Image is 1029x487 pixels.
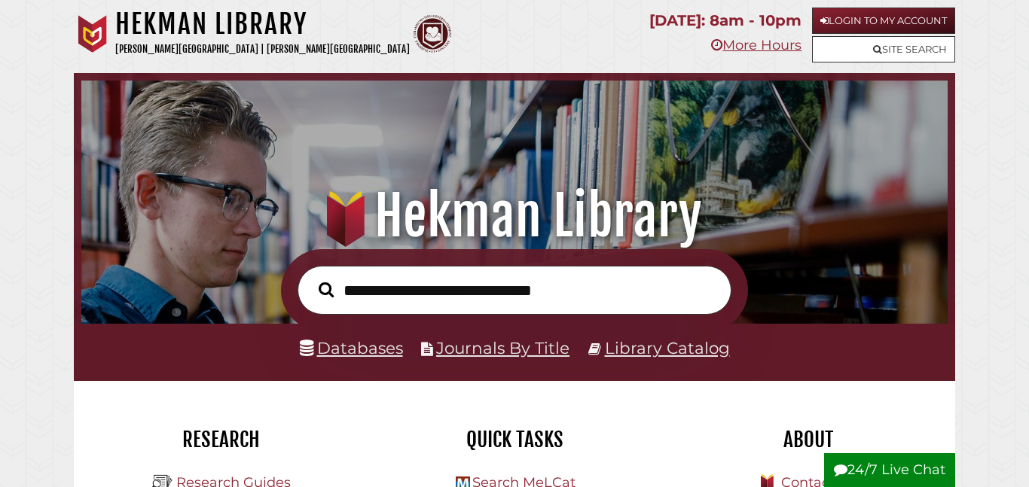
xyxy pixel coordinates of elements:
img: Calvin University [74,15,111,53]
h2: About [673,427,944,452]
button: Search [311,278,341,301]
a: More Hours [711,37,802,53]
p: [PERSON_NAME][GEOGRAPHIC_DATA] | [PERSON_NAME][GEOGRAPHIC_DATA] [115,41,410,58]
a: Databases [300,338,403,358]
a: Journals By Title [436,338,569,358]
img: Calvin Theological Seminary [414,15,451,53]
a: Login to My Account [812,8,955,34]
i: Search [319,282,334,298]
h1: Hekman Library [96,183,932,249]
a: Site Search [812,36,955,62]
h2: Quick Tasks [379,427,650,452]
h2: Research [85,427,356,452]
h1: Hekman Library [115,8,410,41]
p: [DATE]: 8am - 10pm [649,8,802,34]
a: Library Catalog [605,338,730,358]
